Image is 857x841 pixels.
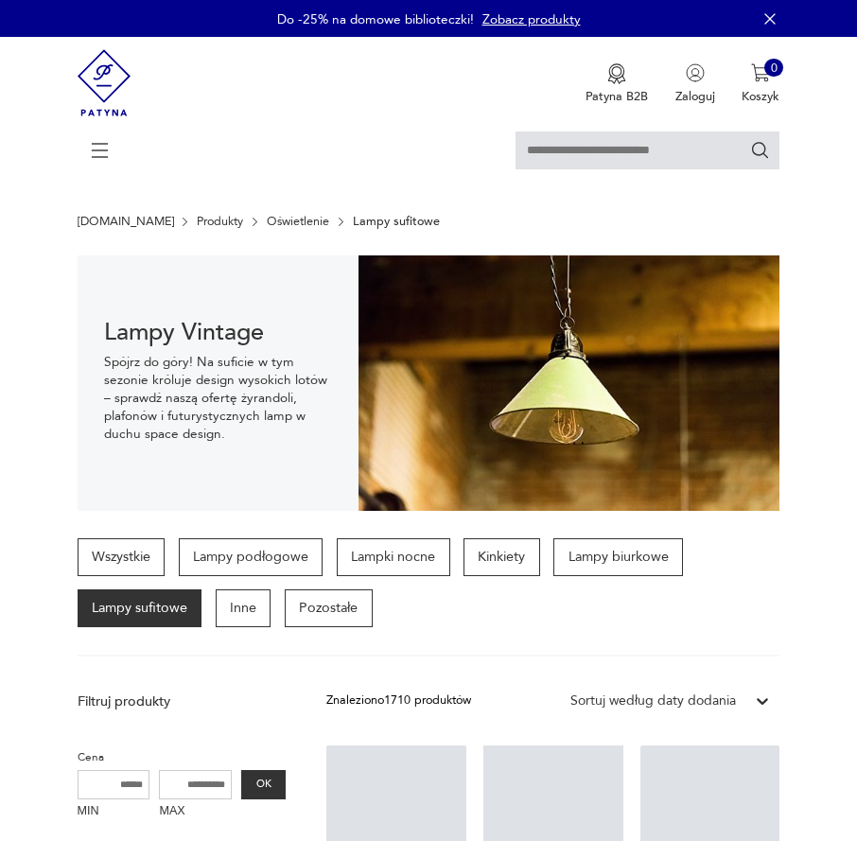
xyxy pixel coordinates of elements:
img: Patyna - sklep z meblami i dekoracjami vintage [78,37,131,129]
p: Zaloguj [675,88,715,105]
a: Wszystkie [78,538,166,576]
button: 0Koszyk [742,63,779,105]
a: Inne [216,589,271,627]
a: Produkty [197,215,243,228]
div: 0 [764,59,783,78]
button: Patyna B2B [586,63,648,105]
img: Ikona koszyka [751,63,770,82]
a: [DOMAIN_NAME] [78,215,174,228]
p: Spójrz do góry! Na suficie w tym sezonie króluje design wysokich lotów – sprawdź naszą ofertę żyr... [104,354,331,444]
div: Znaleziono 1710 produktów [326,692,471,710]
label: MAX [159,799,232,826]
a: Lampy biurkowe [553,538,683,576]
button: OK [241,770,286,800]
h1: Lampy Vintage [104,324,331,341]
p: Cena [78,748,287,767]
a: Lampy podłogowe [179,538,324,576]
a: Pozostałe [285,589,373,627]
button: Szukaj [750,140,771,161]
button: Zaloguj [675,63,715,105]
p: Koszyk [742,88,779,105]
a: Oświetlenie [267,215,329,228]
label: MIN [78,799,150,826]
p: Patyna B2B [586,88,648,105]
p: Filtruj produkty [78,692,287,711]
img: Lampy sufitowe w stylu vintage [359,255,780,511]
img: Ikona medalu [607,63,626,84]
div: Sortuj według daty dodania [570,692,736,710]
a: Ikona medaluPatyna B2B [586,63,648,105]
a: Lampy sufitowe [78,589,202,627]
a: Zobacz produkty [482,10,581,28]
a: Lampki nocne [337,538,450,576]
p: Lampy sufitowe [353,215,440,228]
img: Ikonka użytkownika [686,63,705,82]
a: Kinkiety [463,538,540,576]
p: Do -25% na domowe biblioteczki! [277,10,474,28]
